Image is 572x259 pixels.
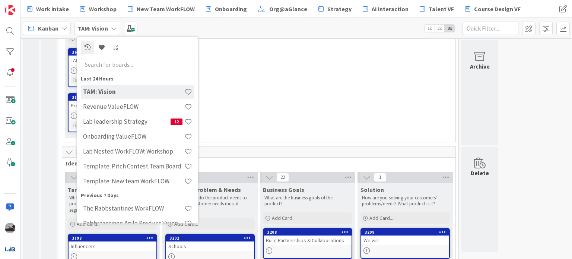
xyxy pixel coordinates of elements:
[267,230,352,235] div: 3208
[68,186,118,193] span: Target Customers
[83,103,184,111] h4: Revenue ValueFLOW
[69,241,156,251] div: Influencers
[66,159,446,167] span: Identify Your Product Building Blocks
[215,4,247,13] span: Onboarding
[137,4,195,13] span: New Team WorkFLOW
[360,186,384,193] span: Solution
[435,25,445,32] span: 2x
[264,195,351,207] p: What are the business goals of the product?
[358,2,413,16] a: AI interaction
[69,94,156,110] div: 3195Product Vision
[201,2,251,16] a: Onboarding
[69,49,156,65] div: 3615TAM Vision Mission
[83,148,184,155] h4: Lab Nested WorkFLOW: Workshop
[166,241,254,251] div: Schools
[76,148,89,157] span: 33
[81,75,194,83] div: Last 24 Hours
[365,230,449,235] div: 3209
[167,195,253,213] p: What problems do the product needs to solve? What customer needs must it satisfy?
[123,2,199,16] a: New Team WorkFLOW
[69,94,156,101] div: 3195
[361,229,449,236] div: 3209
[77,221,101,227] span: Add Card...
[429,4,454,13] span: Talent VF
[272,215,296,221] span: Add Card...
[166,235,254,241] div: 3202
[264,229,352,236] div: 3208
[445,25,455,32] span: 3x
[169,236,254,241] div: 3202
[83,220,184,227] h4: Rabbstantines: Agile Product Vision
[72,95,156,100] div: 3195
[361,229,449,245] div: 3209We will
[372,4,409,13] span: AI interaction
[171,119,182,125] span: 12
[166,235,254,251] div: 3202Schools
[69,101,156,110] div: Product Vision
[71,76,106,84] div: Time in Column
[83,178,184,185] h4: Template: New team WorkFLOW
[76,2,121,16] a: Workshop
[83,205,184,212] h4: The Rabbstantines WorkFLOW
[69,235,156,241] div: 3198
[81,192,194,199] div: Previous 7 Days
[71,121,106,129] div: Time in Column
[69,56,156,65] div: TAM Vision Mission
[5,5,15,15] img: Visit kanbanzone.com
[314,2,356,16] a: Strategy
[165,186,241,193] span: Customer Problem & Needs
[470,62,490,71] div: Archive
[5,244,15,254] img: avatar
[174,221,198,227] span: Add Card...
[72,50,156,55] div: 3615
[474,4,521,13] span: Course Design VF
[83,118,171,126] h4: Lab leadership Strategy
[361,236,449,245] div: We will
[425,25,435,32] span: 1x
[254,2,312,16] a: Org@aGlance
[374,173,387,182] span: 1
[415,2,458,16] a: Talent VF
[81,58,194,71] input: Search for boards...
[264,229,352,245] div: 3208Build Partnerships & Collaborations
[269,4,307,13] span: Org@aGlance
[369,215,393,221] span: Add Card...
[23,2,73,16] a: Work intake
[327,4,352,13] span: Strategy
[69,195,156,213] p: Who are the people who will use your product? Think of specific market segments and target user g...
[263,186,304,193] span: Business Goals
[83,163,184,170] h4: Template: Pitch Contest Team Board
[36,4,69,13] span: Work intake
[69,49,156,56] div: 3615
[69,235,156,251] div: 3198Influencers
[461,2,525,16] a: Course Design VF
[264,236,352,245] div: Build Partnerships & Collaborations
[89,4,117,13] span: Workshop
[471,168,489,177] div: Delete
[78,25,108,32] b: TAM: Vision
[83,88,184,96] h4: TAM: Vision
[83,133,184,140] h4: Onboarding ValueFLOW
[362,195,448,207] p: How are you solving your customers' problems/needs? What product is it?
[463,22,518,35] input: Quick Filter...
[72,236,156,241] div: 3198
[276,173,289,182] span: 22
[38,24,58,33] span: Kanban
[5,223,15,233] img: jB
